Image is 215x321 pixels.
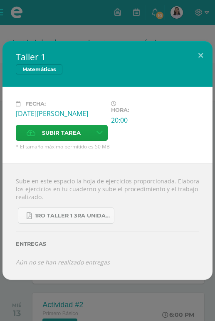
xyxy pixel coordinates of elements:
[189,41,213,69] button: Close (Esc)
[111,107,129,114] span: Hora:
[25,101,46,107] span: Fecha:
[35,212,110,219] span: 1ro taller 1 3ra unidad.pdf
[2,163,213,279] div: Sube en este espacio la hoja de ejercicios proporcionada. Elabora los ejercicios en tu cuaderno y...
[16,109,104,118] div: [DATE][PERSON_NAME]
[16,64,62,74] span: Matemáticas
[111,116,136,125] div: 20:00
[16,258,110,266] i: Aún no se han realizado entregas
[16,51,199,63] h2: Taller 1
[16,143,199,150] span: * El tamaño máximo permitido es 50 MB
[42,125,81,141] span: Subir tarea
[18,207,114,224] a: 1ro taller 1 3ra unidad.pdf
[16,241,199,247] label: Entregas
